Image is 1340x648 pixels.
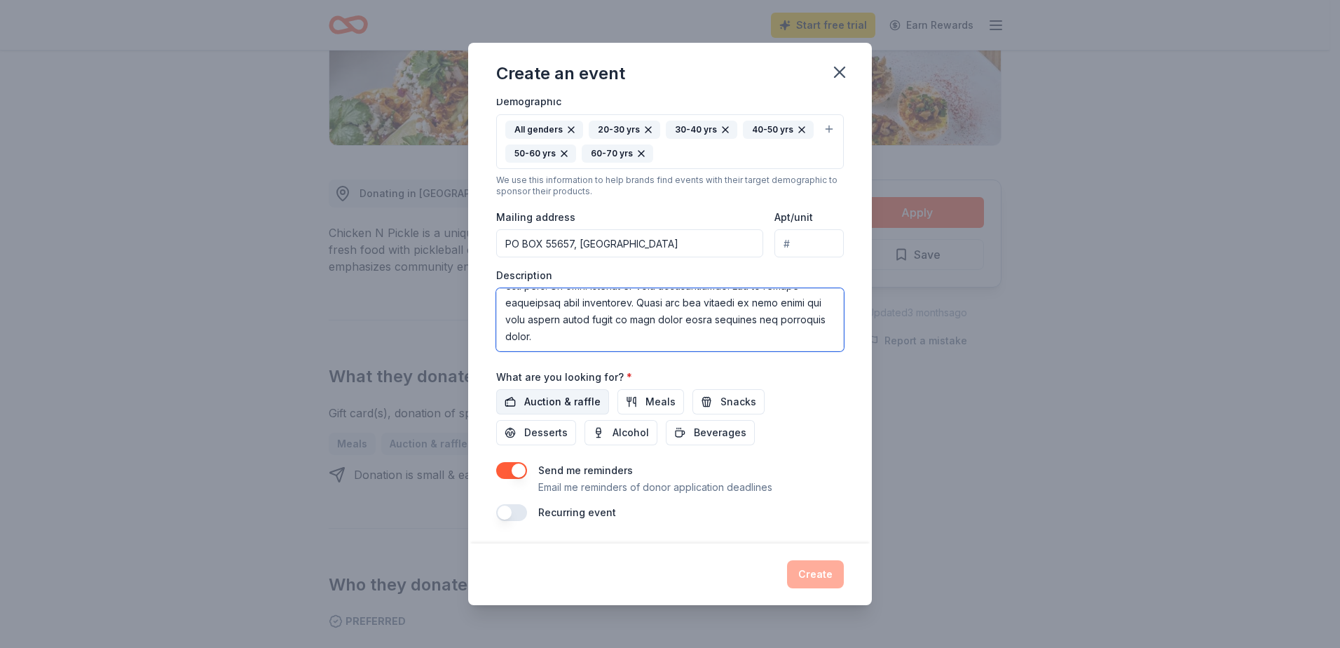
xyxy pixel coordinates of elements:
[524,424,568,441] span: Desserts
[496,269,552,283] label: Description
[692,389,765,414] button: Snacks
[505,144,576,163] div: 50-60 yrs
[589,121,660,139] div: 20-30 yrs
[538,506,616,518] label: Recurring event
[505,121,583,139] div: All genders
[774,229,844,257] input: #
[613,424,649,441] span: Alcohol
[582,144,653,163] div: 60-70 yrs
[666,420,755,445] button: Beverages
[496,420,576,445] button: Desserts
[496,62,625,85] div: Create an event
[774,210,813,224] label: Apt/unit
[496,370,632,384] label: What are you looking for?
[666,121,737,139] div: 30-40 yrs
[496,95,561,109] label: Demographic
[496,389,609,414] button: Auction & raffle
[584,420,657,445] button: Alcohol
[496,210,575,224] label: Mailing address
[538,464,633,476] label: Send me reminders
[743,121,814,139] div: 40-50 yrs
[496,175,844,197] div: We use this information to help brands find events with their target demographic to sponsor their...
[694,424,746,441] span: Beverages
[538,479,772,496] p: Email me reminders of donor application deadlines
[720,393,756,410] span: Snacks
[496,229,763,257] input: Enter a US address
[496,114,844,169] button: All genders20-30 yrs30-40 yrs40-50 yrs50-60 yrs60-70 yrs
[524,393,601,410] span: Auction & raffle
[645,393,676,410] span: Meals
[496,288,844,351] textarea: Lor ipsumdo, sitametco ad E.S. doeiusmo tem incididu utlaboree dolo magn aliqu enimad mi veni qu ...
[617,389,684,414] button: Meals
